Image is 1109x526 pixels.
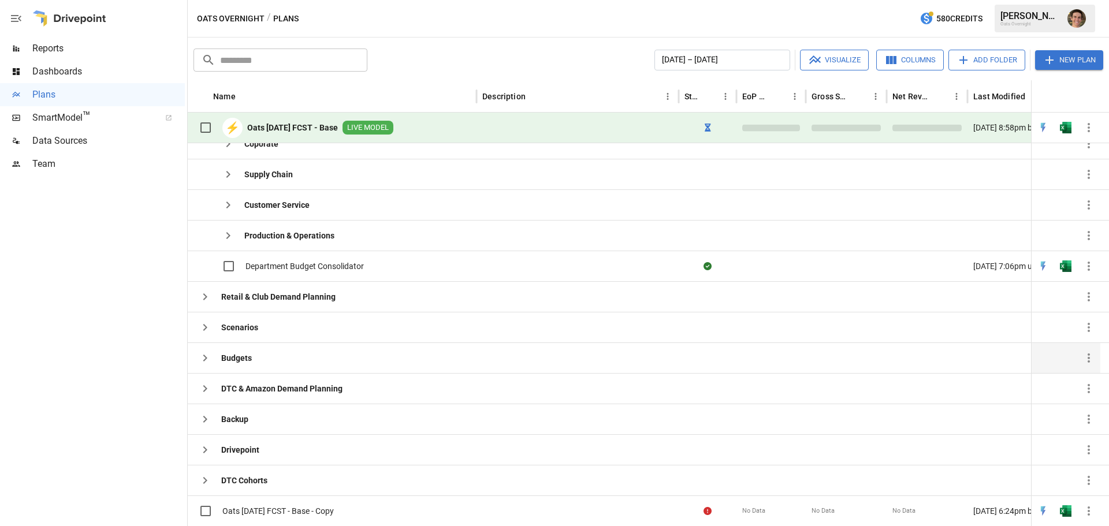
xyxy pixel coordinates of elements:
span: No Data [892,506,916,516]
b: Oats [DATE] FCST - Base [247,122,338,133]
img: quick-edit-flash.b8aec18c.svg [1037,122,1049,133]
span: Oats [DATE] FCST - Base - Copy [222,505,334,517]
img: excel-icon.76473adf.svg [1060,505,1071,517]
div: Oats Overnight [1000,21,1060,27]
div: Open in Excel [1060,505,1071,517]
button: Sort [771,88,787,105]
b: Retail & Club Demand Planning [221,291,336,303]
b: Customer Service [244,199,310,211]
button: Ryan Zayas [1060,2,1093,35]
div: Net Revenue [892,92,931,101]
button: Sort [851,88,868,105]
b: DTC Cohorts [221,475,267,486]
div: ⚡ [222,118,243,138]
div: Preparing to sync. [705,122,711,133]
button: 580Credits [915,8,987,29]
div: [PERSON_NAME] [1000,10,1060,21]
b: Drivepoint [221,444,259,456]
button: Sort [701,88,717,105]
button: Add Folder [948,50,1025,70]
b: Coporate [244,138,278,150]
div: Status [684,92,700,101]
button: Visualize [800,50,869,70]
div: / [267,12,271,26]
img: excel-icon.76473adf.svg [1060,260,1071,272]
span: ™ [83,109,91,124]
img: Ryan Zayas [1067,9,1086,28]
button: Sort [1084,88,1100,105]
b: Budgets [221,352,252,364]
div: Description [482,92,526,101]
button: Sort [1026,88,1043,105]
span: SmartModel [32,111,152,125]
button: Sort [237,88,253,105]
span: Team [32,157,185,171]
span: Dashboards [32,65,185,79]
button: Sort [527,88,543,105]
div: Gross Sales [812,92,850,101]
button: Status column menu [717,88,734,105]
button: [DATE] – [DATE] [654,50,790,70]
span: No Data [812,506,835,516]
div: EoP Cash [742,92,769,101]
img: quick-edit-flash.b8aec18c.svg [1037,260,1049,272]
div: Error during sync. [704,505,712,517]
b: Production & Operations [244,230,334,241]
div: Open in Excel [1060,260,1071,272]
button: Sort [932,88,948,105]
b: Scenarios [221,322,258,333]
button: New Plan [1035,50,1103,70]
span: 580 Credits [936,12,983,26]
div: Sync complete [704,260,712,272]
button: Columns [876,50,944,70]
div: Open in Quick Edit [1037,122,1049,133]
b: DTC & Amazon Demand Planning [221,383,343,394]
span: Data Sources [32,134,185,148]
button: Gross Sales column menu [868,88,884,105]
span: Reports [32,42,185,55]
div: Name [213,92,236,101]
span: LIVE MODEL [343,122,393,133]
div: Last Modified [973,92,1025,101]
img: excel-icon.76473adf.svg [1060,122,1071,133]
b: Backup [221,413,248,425]
button: Net Revenue column menu [948,88,965,105]
img: quick-edit-flash.b8aec18c.svg [1037,505,1049,517]
button: EoP Cash column menu [787,88,803,105]
button: Description column menu [660,88,676,105]
span: Department Budget Consolidator [245,260,364,272]
div: Open in Quick Edit [1037,505,1049,517]
div: Open in Excel [1060,122,1071,133]
span: No Data [742,506,765,516]
div: Open in Quick Edit [1037,260,1049,272]
b: Supply Chain [244,169,293,180]
span: Plans [32,88,185,102]
button: Oats Overnight [197,12,265,26]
